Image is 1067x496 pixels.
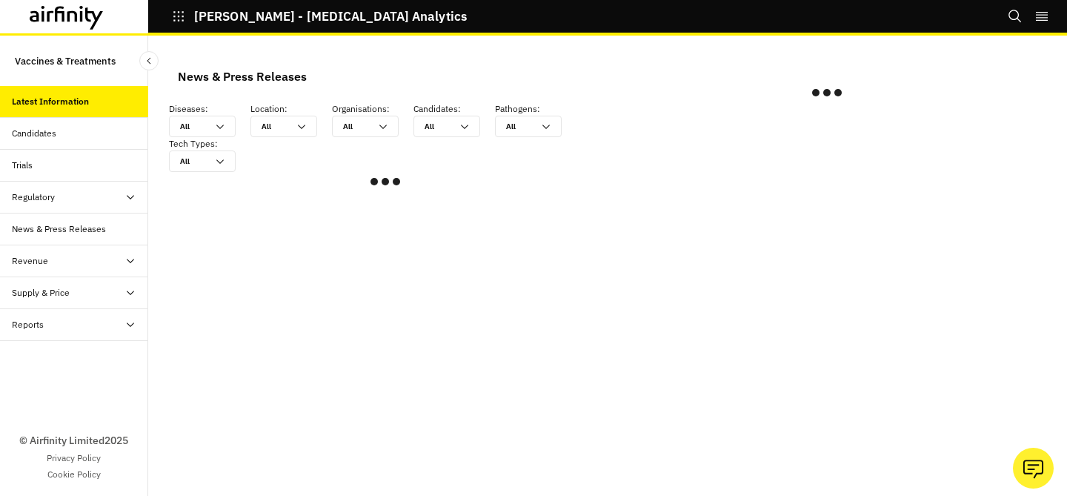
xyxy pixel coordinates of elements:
[495,102,576,116] p: Pathogens :
[194,10,467,23] p: [PERSON_NAME] - [MEDICAL_DATA] Analytics
[12,254,48,268] div: Revenue
[15,47,116,74] p: Vaccines & Treatments
[12,191,55,204] div: Regulatory
[12,127,56,140] div: Candidates
[12,95,89,108] div: Latest Information
[12,318,44,331] div: Reports
[12,159,33,172] div: Trials
[172,4,467,29] button: [PERSON_NAME] - [MEDICAL_DATA] Analytics
[1013,448,1054,489] button: Ask our analysts
[12,222,106,236] div: News & Press Releases
[250,102,332,116] p: Location :
[47,468,101,481] a: Cookie Policy
[169,137,250,151] p: Tech Types :
[19,433,128,449] p: © Airfinity Limited 2025
[12,286,70,300] div: Supply & Price
[332,102,413,116] p: Organisations :
[139,51,159,70] button: Close Sidebar
[169,102,250,116] p: Diseases :
[1008,4,1023,29] button: Search
[413,102,495,116] p: Candidates :
[178,65,307,87] div: News & Press Releases
[47,452,101,465] a: Privacy Policy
